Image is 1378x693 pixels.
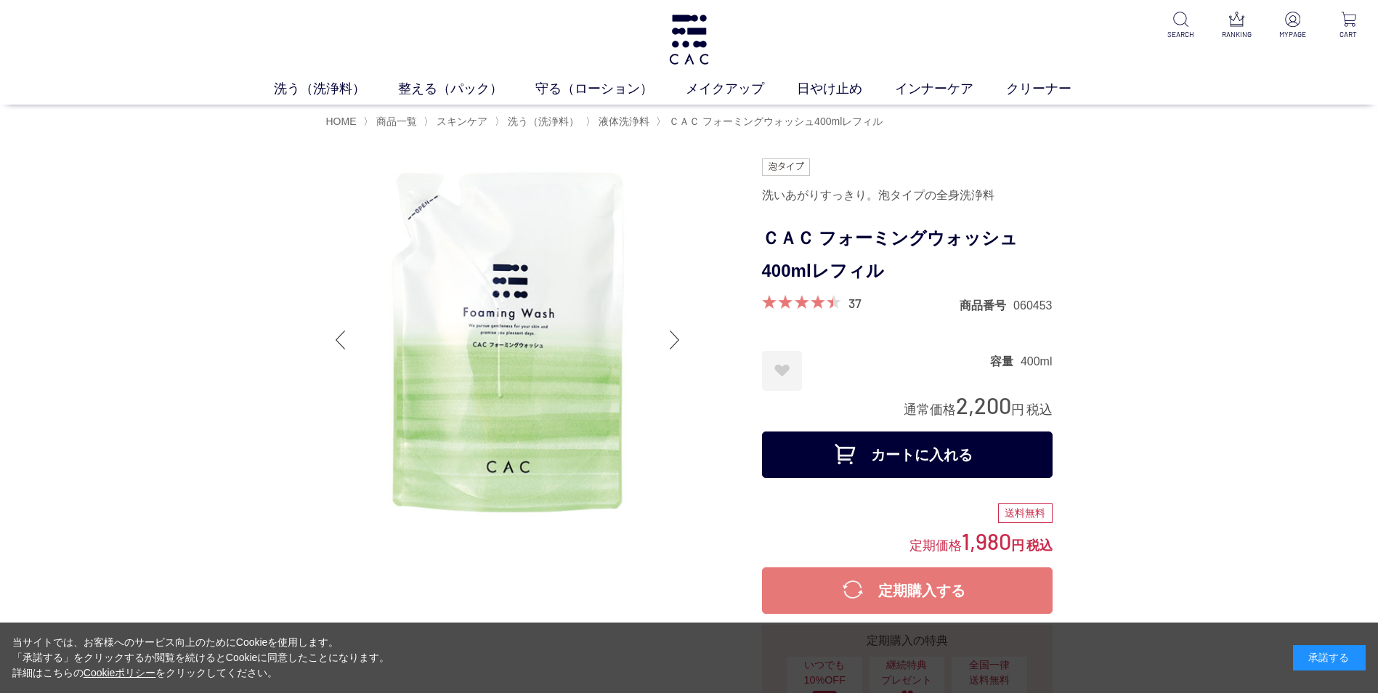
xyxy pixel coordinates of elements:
a: お気に入りに登録する [762,351,802,391]
p: CART [1331,29,1366,40]
span: 通常価格 [904,402,956,417]
img: 泡タイプ [762,158,810,176]
a: 37 [848,295,862,311]
dd: 400ml [1021,354,1053,369]
span: スキンケア [437,115,487,127]
dd: 060453 [1013,298,1052,313]
a: クリーナー [1006,79,1104,99]
span: 税込 [1026,402,1053,417]
a: 整える（パック） [398,79,535,99]
div: 洗いあがりすっきり。泡タイプの全身洗浄料 [762,183,1053,208]
dt: 商品番号 [960,298,1013,313]
dt: 容量 [990,354,1021,369]
p: SEARCH [1163,29,1199,40]
a: スキンケア [434,115,487,127]
li: 〉 [423,115,491,129]
div: 承諾する [1293,645,1366,670]
span: 商品一覧 [376,115,417,127]
a: RANKING [1219,12,1255,40]
span: 1,980 [962,527,1011,554]
div: 送料無料 [998,503,1053,524]
a: 洗う（洗浄料） [505,115,579,127]
span: 2,200 [956,392,1011,418]
span: 洗う（洗浄料） [508,115,579,127]
button: カートに入れる [762,431,1053,478]
span: 液体洗浄料 [599,115,649,127]
a: SEARCH [1163,12,1199,40]
div: 当サイトでは、お客様へのサービス向上のためにCookieを使用します。 「承諾する」をクリックするか閲覧を続けるとCookieに同意したことになります。 詳細はこちらの をクリックしてください。 [12,635,390,681]
span: 円 [1011,538,1024,553]
li: 〉 [656,115,886,129]
a: 商品一覧 [373,115,417,127]
span: 税込 [1026,538,1053,553]
a: ＣＡＣ フォーミングウォッシュ400mlレフィル [666,115,883,127]
li: 〉 [585,115,653,129]
a: CART [1331,12,1366,40]
span: ＣＡＣ フォーミングウォッシュ400mlレフィル [669,115,883,127]
a: 液体洗浄料 [596,115,649,127]
img: ＣＡＣ フォーミングウォッシュ400mlレフィル [326,158,689,522]
li: 〉 [495,115,583,129]
a: HOME [326,115,357,127]
h1: ＣＡＣ フォーミングウォッシュ400mlレフィル [762,222,1053,288]
p: RANKING [1219,29,1255,40]
span: 定期価格 [909,537,962,553]
a: 守る（ローション） [535,79,686,99]
button: 定期購入する [762,567,1053,614]
li: 〉 [363,115,421,129]
span: 円 [1011,402,1024,417]
a: Cookieポリシー [84,667,156,678]
a: 洗う（洗浄料） [274,79,398,99]
a: メイクアップ [686,79,797,99]
a: 日やけ止め [797,79,895,99]
img: logo [667,15,711,65]
p: MYPAGE [1275,29,1310,40]
a: インナーケア [895,79,1006,99]
a: MYPAGE [1275,12,1310,40]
